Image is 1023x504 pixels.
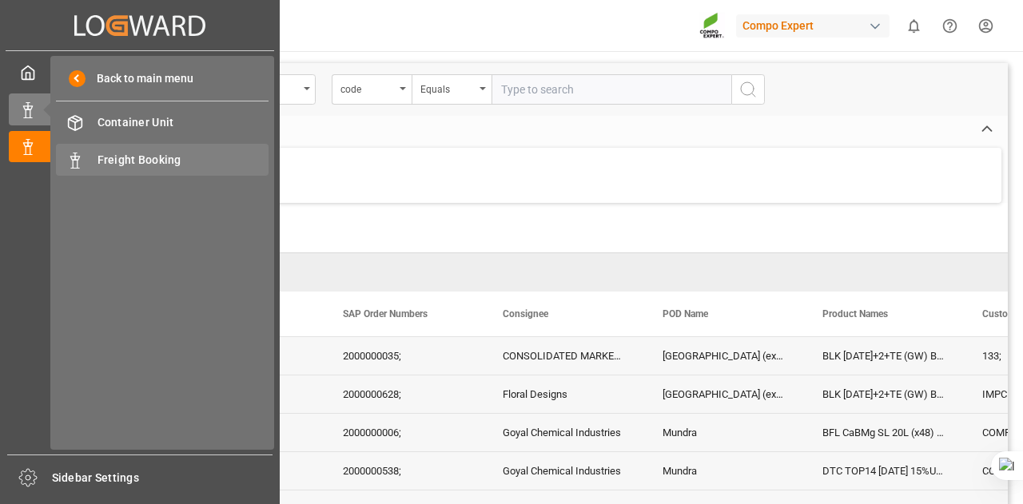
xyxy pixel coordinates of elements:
button: show 0 new notifications [896,8,932,44]
button: search button [731,74,765,105]
span: Freight Booking [98,152,269,169]
span: Sidebar Settings [52,470,273,486]
div: DTC TOP14 [DATE] 15%UH 3M 25kg(x42) WW; [803,452,963,490]
div: Compo Expert [736,14,890,38]
span: Container Unit [98,114,269,131]
div: [GEOGRAPHIC_DATA] (ex [GEOGRAPHIC_DATA]) [643,337,803,375]
div: 2000000006; [324,414,484,451]
a: My Cockpit [9,57,271,88]
div: BFL CaBMg SL 20L (x48) EN,IN MTO; [803,414,963,451]
button: Help Center [932,8,968,44]
div: BLK [DATE]+2+TE (GW) BULK; [803,337,963,375]
img: Screenshot%202023-09-29%20at%2010.02.21.png_1712312052.png [699,12,725,40]
a: Freight Booking [56,144,269,175]
div: 2000000628; [324,375,484,413]
div: Goyal Chemical Industries [484,414,643,451]
a: Container Unit [56,107,269,138]
span: SAP Order Numbers [343,308,428,319]
span: Product Names [822,308,888,319]
div: [GEOGRAPHIC_DATA] (ex [GEOGRAPHIC_DATA]) [643,375,803,413]
span: Consignee [503,308,548,319]
button: Compo Expert [736,10,896,41]
div: Floral Designs [484,375,643,413]
div: Mundra [643,452,803,490]
div: 2000000035; [324,337,484,375]
div: CONSOLIDATED MARKETING COMPANY [484,337,643,375]
div: Goyal Chemical Industries [484,452,643,490]
div: BLK [DATE]+2+TE (GW) BULK; [803,375,963,413]
div: Mundra [643,414,803,451]
input: Type to search [492,74,731,105]
button: open menu [412,74,492,105]
button: open menu [332,74,412,105]
div: code [340,78,395,97]
a: Customer View [9,131,271,162]
div: Equals [420,78,475,97]
span: POD Name [663,308,708,319]
span: Back to main menu [86,70,193,87]
div: 2000000538; [324,452,484,490]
